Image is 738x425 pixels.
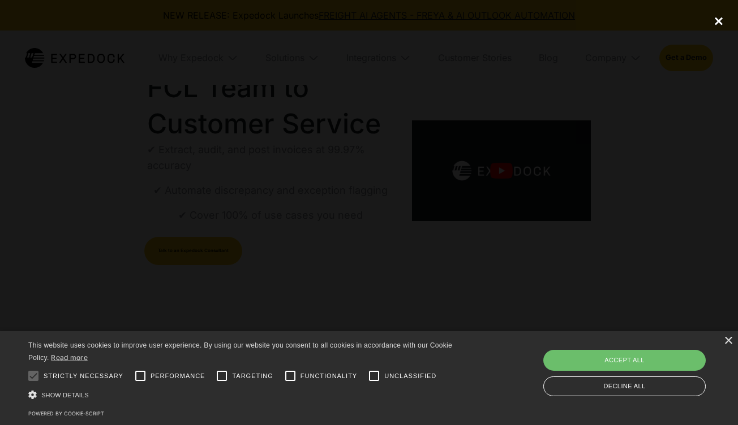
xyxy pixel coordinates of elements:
[51,353,88,362] a: Read more
[232,371,273,381] span: Targeting
[384,371,436,381] span: Unclassified
[301,371,357,381] span: Functionality
[28,410,104,417] a: Powered by cookie-script
[28,341,452,362] span: This website uses cookies to improve user experience. By using our website you consent to all coo...
[700,8,738,33] div: close lightbox
[103,58,635,367] iframe: YouTube embed
[543,350,706,370] div: Accept all
[543,376,706,396] div: Decline all
[41,392,89,398] span: Show details
[544,303,738,425] iframe: Chat Widget
[151,371,205,381] span: Performance
[44,371,123,381] span: Strictly necessary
